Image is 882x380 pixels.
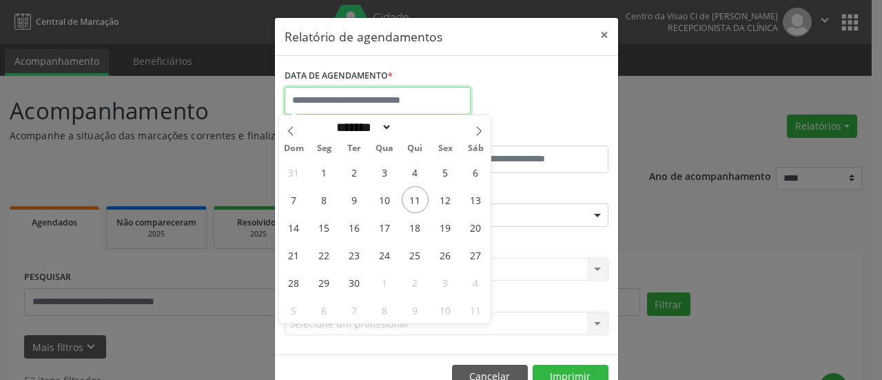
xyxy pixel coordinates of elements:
[341,214,368,241] span: Setembro 16, 2025
[392,120,438,134] input: Year
[285,66,393,87] label: DATA DE AGENDAMENTO
[402,159,429,186] span: Setembro 4, 2025
[462,186,489,213] span: Setembro 13, 2025
[280,241,307,268] span: Setembro 21, 2025
[279,144,309,153] span: Dom
[430,144,460,153] span: Sex
[432,214,459,241] span: Setembro 19, 2025
[371,297,398,323] span: Outubro 8, 2025
[280,269,307,296] span: Setembro 28, 2025
[402,214,429,241] span: Setembro 18, 2025
[432,186,459,213] span: Setembro 12, 2025
[309,144,339,153] span: Seg
[462,297,489,323] span: Outubro 11, 2025
[341,186,368,213] span: Setembro 9, 2025
[402,269,429,296] span: Outubro 2, 2025
[280,186,307,213] span: Setembro 7, 2025
[371,159,398,186] span: Setembro 3, 2025
[341,159,368,186] span: Setembro 2, 2025
[311,186,338,213] span: Setembro 8, 2025
[280,214,307,241] span: Setembro 14, 2025
[591,18,618,52] button: Close
[311,214,338,241] span: Setembro 15, 2025
[285,28,442,46] h5: Relatório de agendamentos
[341,297,368,323] span: Outubro 7, 2025
[462,269,489,296] span: Outubro 4, 2025
[402,241,429,268] span: Setembro 25, 2025
[450,124,608,146] label: ATÉ
[341,269,368,296] span: Setembro 30, 2025
[311,159,338,186] span: Setembro 1, 2025
[369,144,400,153] span: Qua
[311,269,338,296] span: Setembro 29, 2025
[432,159,459,186] span: Setembro 5, 2025
[371,214,398,241] span: Setembro 17, 2025
[280,297,307,323] span: Outubro 5, 2025
[402,186,429,213] span: Setembro 11, 2025
[280,159,307,186] span: Agosto 31, 2025
[460,144,491,153] span: Sáb
[432,269,459,296] span: Outubro 3, 2025
[339,144,369,153] span: Ter
[341,241,368,268] span: Setembro 23, 2025
[402,297,429,323] span: Outubro 9, 2025
[432,241,459,268] span: Setembro 26, 2025
[371,241,398,268] span: Setembro 24, 2025
[400,144,430,153] span: Qui
[371,269,398,296] span: Outubro 1, 2025
[432,297,459,323] span: Outubro 10, 2025
[311,241,338,268] span: Setembro 22, 2025
[332,120,393,134] select: Month
[462,241,489,268] span: Setembro 27, 2025
[371,186,398,213] span: Setembro 10, 2025
[462,159,489,186] span: Setembro 6, 2025
[311,297,338,323] span: Outubro 6, 2025
[462,214,489,241] span: Setembro 20, 2025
